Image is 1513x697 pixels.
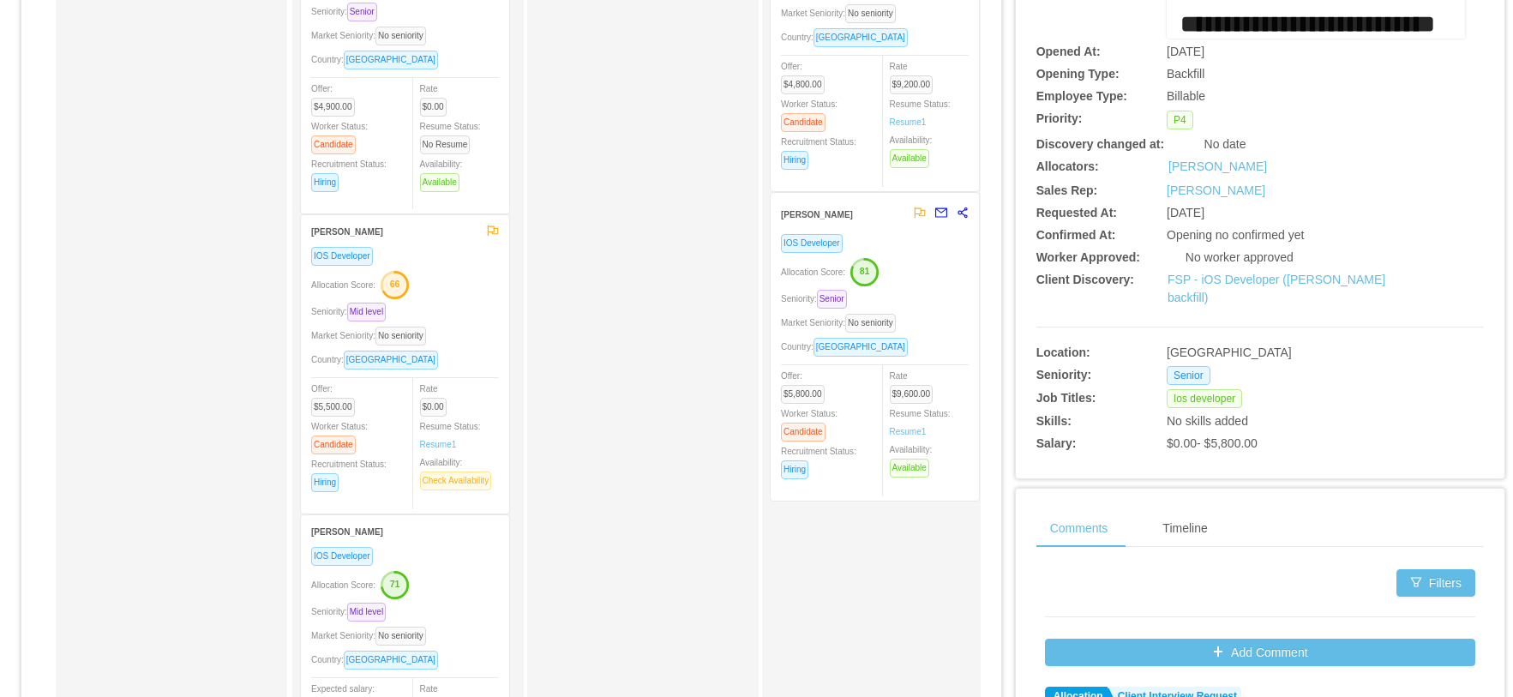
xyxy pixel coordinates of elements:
[311,607,393,616] span: Seniority:
[860,266,870,276] text: 81
[375,270,410,297] button: 66
[845,314,896,333] span: No seniority
[390,579,400,589] text: 71
[311,122,368,149] span: Worker Status:
[487,225,499,237] span: flag
[311,655,445,664] span: Country:
[1204,137,1246,151] span: No date
[311,460,387,487] span: Recruitment Status:
[311,173,339,192] span: Hiring
[375,627,426,646] span: No seniority
[781,460,808,479] span: Hiring
[781,33,915,42] span: Country:
[781,9,903,18] span: Market Seniority:
[1036,368,1092,382] b: Seniority:
[311,527,383,537] strong: [PERSON_NAME]
[420,472,492,490] span: Check Availability
[890,149,929,168] span: Available
[420,438,457,451] a: Resume1
[1167,89,1205,103] span: Billable
[781,409,838,436] span: Worker Status:
[890,445,936,472] span: Availability:
[1167,45,1204,58] span: [DATE]
[311,580,375,590] span: Allocation Score:
[1036,137,1164,151] b: Discovery changed at:
[420,84,453,111] span: Rate
[781,234,843,253] span: IOS Developer
[845,257,880,285] button: 81
[1036,111,1083,125] b: Priority:
[926,200,948,227] button: mail
[957,207,969,219] span: share-alt
[1036,273,1134,286] b: Client Discovery:
[781,151,808,170] span: Hiring
[311,227,383,237] strong: [PERSON_NAME]
[1167,366,1210,385] span: Senior
[890,75,934,94] span: $9,200.00
[890,459,929,478] span: Available
[814,28,908,47] span: [GEOGRAPHIC_DATA]
[781,318,903,327] span: Market Seniority:
[311,398,355,417] span: $5,500.00
[311,135,356,154] span: Candidate
[1167,183,1265,197] a: [PERSON_NAME]
[1036,89,1127,103] b: Employee Type:
[311,84,362,111] span: Offer:
[1036,414,1072,428] b: Skills:
[914,207,926,219] span: flag
[781,423,826,442] span: Candidate
[1167,67,1204,81] span: Backfill
[311,422,368,449] span: Worker Status:
[1036,345,1090,359] b: Location:
[781,75,825,94] span: $4,800.00
[781,385,825,404] span: $5,800.00
[781,210,853,219] strong: [PERSON_NAME]
[890,385,934,404] span: $9,600.00
[1167,436,1258,450] span: $0.00 - $5,800.00
[347,303,386,321] span: Mid level
[1036,159,1099,173] b: Allocators:
[344,51,438,69] span: [GEOGRAPHIC_DATA]
[1167,389,1242,408] span: Ios developer
[890,409,951,436] span: Resume Status:
[311,436,356,454] span: Candidate
[420,98,447,117] span: $0.00
[1045,639,1475,666] button: icon: plusAdd Comment
[890,62,940,89] span: Rate
[1036,228,1116,242] b: Confirmed At:
[781,294,854,303] span: Seniority:
[375,327,426,345] span: No seniority
[890,99,951,127] span: Resume Status:
[890,135,936,163] span: Availability:
[311,31,433,40] span: Market Seniority:
[890,371,940,399] span: Rate
[781,113,826,132] span: Candidate
[311,280,375,290] span: Allocation Score:
[311,355,445,364] span: Country:
[311,7,384,16] span: Seniority:
[420,458,499,485] span: Availability:
[781,99,838,127] span: Worker Status:
[311,331,433,340] span: Market Seniority:
[1396,569,1475,597] button: icon: filterFilters
[390,279,400,289] text: 66
[1149,509,1221,548] div: Timeline
[311,98,355,117] span: $4,900.00
[344,651,438,670] span: [GEOGRAPHIC_DATA]
[420,384,453,412] span: Rate
[1167,111,1193,129] span: P4
[311,247,373,266] span: IOS Developer
[1036,45,1101,58] b: Opened At:
[890,425,927,438] a: Resume1
[311,55,445,64] span: Country:
[1036,183,1098,197] b: Sales Rep:
[814,338,908,357] span: [GEOGRAPHIC_DATA]
[420,159,466,187] span: Availability:
[1167,228,1304,242] span: Opening no confirmed yet
[1167,344,1390,362] div: [GEOGRAPHIC_DATA]
[781,137,856,165] span: Recruitment Status:
[1167,206,1204,219] span: [DATE]
[1036,206,1117,219] b: Requested At:
[781,342,915,352] span: Country:
[1036,250,1140,264] b: Worker Approved:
